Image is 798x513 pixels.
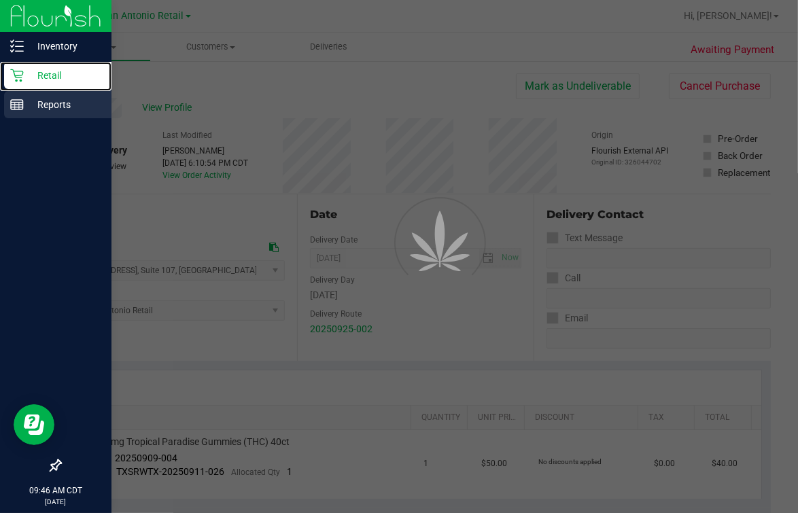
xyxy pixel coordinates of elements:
iframe: Resource center [14,404,54,445]
inline-svg: Inventory [10,39,24,53]
p: Retail [24,67,105,84]
inline-svg: Retail [10,69,24,82]
p: Inventory [24,38,105,54]
p: Reports [24,96,105,113]
p: [DATE] [6,497,105,507]
inline-svg: Reports [10,98,24,111]
p: 09:46 AM CDT [6,484,105,497]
